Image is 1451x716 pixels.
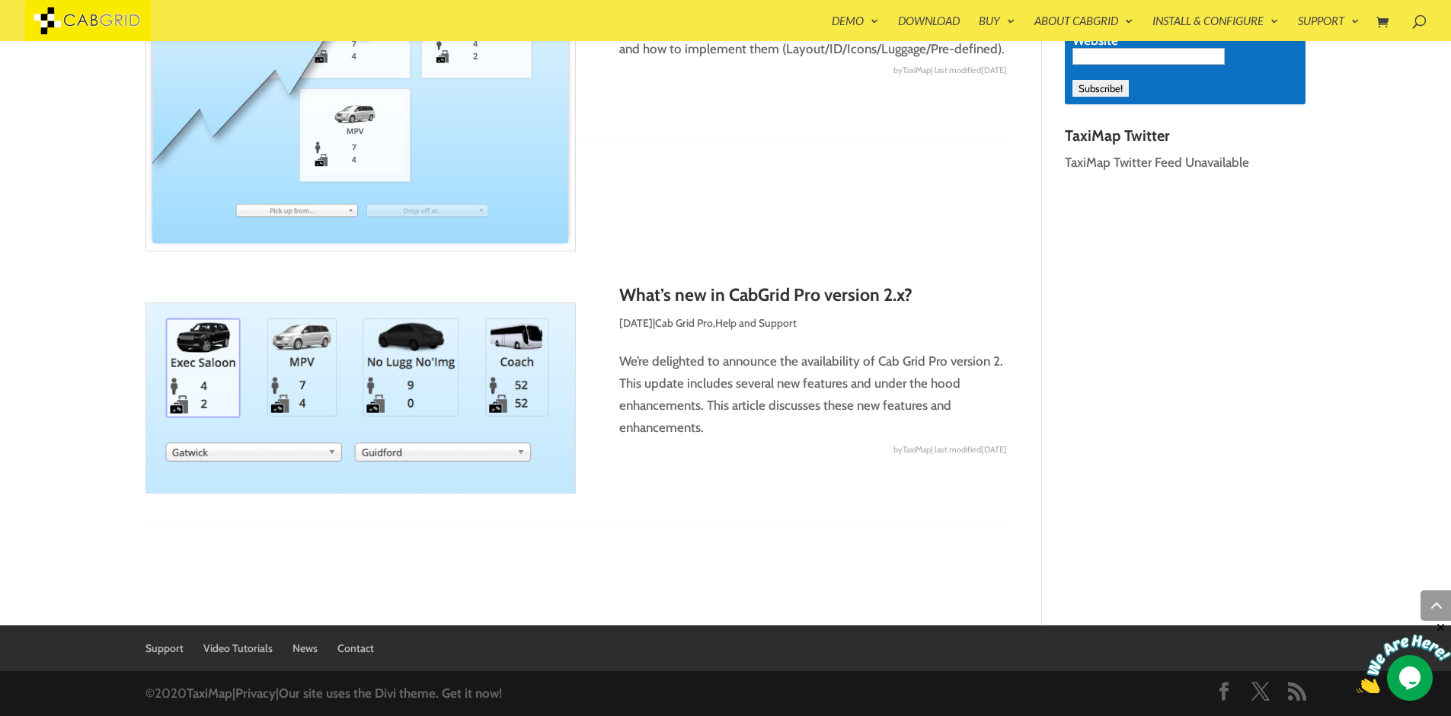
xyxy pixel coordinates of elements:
[903,439,931,461] span: TaxiMap
[1065,152,1306,174] p: TaxiMap Twitter Feed Unavailable
[1298,15,1360,41] a: Support
[832,15,879,41] a: Demo
[619,316,653,330] span: [DATE]
[981,65,1007,75] span: [DATE]
[1072,48,1225,65] input: Website
[979,15,1015,41] a: Buy
[145,682,502,712] p: ©2020 | |
[25,11,151,27] a: CabGrid Taxi Plugin
[1034,15,1133,41] a: About CabGrid
[655,316,713,330] a: Cab Grid Pro
[187,686,232,701] a: TaxiMap
[1065,127,1306,152] h4: TaxiMap Twitter
[292,641,318,655] a: News
[279,686,502,701] a: Our site uses the Divi theme. Get it now!
[1152,15,1279,41] a: Install & Configure
[903,59,931,82] span: TaxiMap
[145,350,1008,439] p: We’re delighted to announce the availability of Cab Grid Pro version 2. This update includes seve...
[145,302,577,493] img: What’s new in CabGrid Pro version 2.x?
[145,312,1008,346] p: | ,
[235,686,276,701] a: Privacy
[898,15,960,41] a: Download
[981,444,1007,455] span: [DATE]
[145,641,184,655] a: Support
[145,59,1008,82] div: by | last modified
[619,284,912,305] a: What’s new in CabGrid Pro version 2.x?
[337,641,374,655] a: Contact
[203,641,273,655] a: Video Tutorials
[715,316,797,330] a: Help and Support
[1072,80,1129,97] input: Subscribe!
[1357,621,1451,693] iframe: chat widget
[145,439,1008,461] div: by | last modified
